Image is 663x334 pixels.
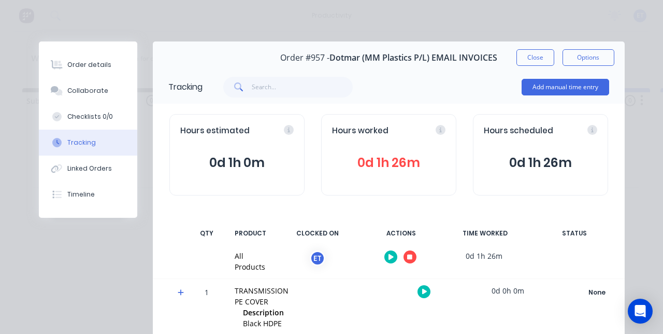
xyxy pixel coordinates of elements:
span: 0d 1h 0m [180,154,294,172]
div: Checklists 0/0 [67,112,113,121]
input: Search... [252,77,353,98]
button: Options [563,49,614,66]
button: Timeline [39,182,137,207]
button: Tracking [39,130,137,156]
span: Dotmar (MM Plastics P/L) EMAIL INVOICES [329,53,497,63]
div: Linked Orders [67,164,112,173]
div: Timeline [67,190,95,199]
div: None [560,286,635,299]
div: Open Intercom Messenger [628,299,653,324]
div: CLOCKED ON [279,222,356,244]
button: Collaborate [39,78,137,104]
span: Description [243,307,284,318]
span: Order #957 - [280,53,329,63]
span: Black HDPE [243,318,282,328]
button: Order details [39,52,137,78]
div: ACTIONS [363,222,440,244]
div: Tracking [67,138,96,147]
div: PRODUCT [228,222,272,244]
div: ET [310,251,325,266]
div: 0d 0h 0m [469,279,547,302]
button: None [559,285,635,300]
div: TRANSMISSION PE COVER [235,285,289,307]
button: Checklists 0/0 [39,104,137,130]
button: Linked Orders [39,156,137,182]
div: Order details [67,60,111,69]
div: Collaborate [67,86,108,95]
div: All Products [235,251,265,272]
span: Hours worked [332,125,388,137]
span: Hours scheduled [484,125,553,137]
div: QTY [191,222,222,244]
span: 0d 1h 26m [484,154,597,172]
div: TIME WORKED [446,222,524,244]
div: 0d 1h 26m [445,244,523,268]
span: 0d 1h 26m [332,154,445,172]
div: Tracking [168,81,203,93]
div: STATUS [530,222,618,244]
button: Close [516,49,554,66]
button: Add manual time entry [522,79,609,95]
span: Hours estimated [180,125,250,137]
